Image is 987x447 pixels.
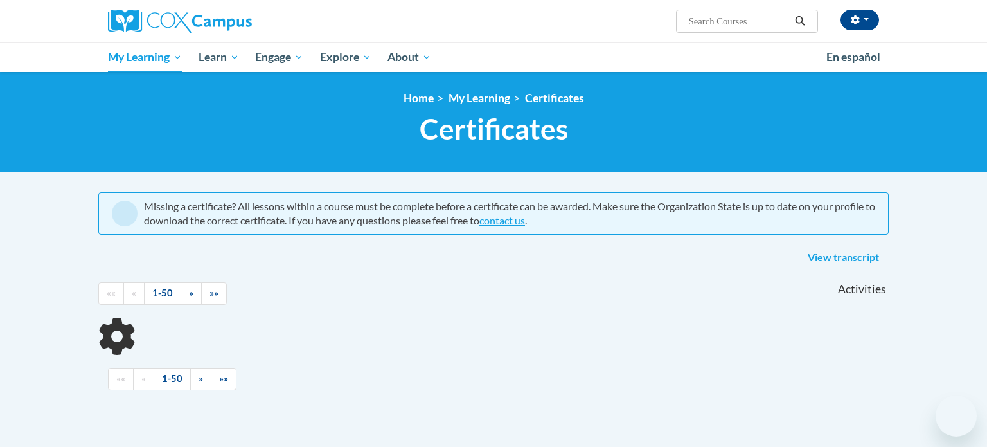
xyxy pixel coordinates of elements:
button: Search [790,14,810,29]
iframe: Button to launch messaging window [936,396,977,437]
a: End [211,368,236,390]
a: contact us [479,214,525,226]
span: «« [107,287,116,298]
span: My Learning [108,50,182,65]
a: My Learning [449,91,510,105]
span: Explore [320,50,371,65]
a: Cox Campus [108,10,352,33]
a: Next [190,368,211,390]
span: »» [209,287,218,298]
button: Account Settings [840,10,879,30]
input: Search Courses [688,14,790,29]
a: Previous [123,282,145,305]
span: » [189,287,193,298]
span: En español [826,50,880,64]
span: About [387,50,431,65]
span: « [132,287,136,298]
a: View transcript [798,248,889,268]
span: Engage [255,50,303,65]
a: Begining [108,368,134,390]
span: Activities [838,282,886,296]
div: Missing a certificate? All lessons within a course must be complete before a certificate can be a... [144,199,875,228]
span: »» [219,373,228,384]
a: Explore [312,42,380,72]
a: Learn [190,42,247,72]
a: Begining [98,282,124,305]
div: Main menu [89,42,898,72]
a: About [380,42,440,72]
a: Next [181,282,202,305]
span: » [199,373,203,384]
span: Certificates [420,112,568,146]
img: Cox Campus [108,10,252,33]
a: Engage [247,42,312,72]
a: 1-50 [154,368,191,390]
a: Certificates [525,91,584,105]
a: En español [818,44,889,71]
span: «« [116,373,125,384]
a: Home [404,91,434,105]
span: « [141,373,146,384]
a: 1-50 [144,282,181,305]
span: Learn [199,50,239,65]
a: Previous [133,368,154,390]
a: End [201,282,227,305]
a: My Learning [100,42,190,72]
